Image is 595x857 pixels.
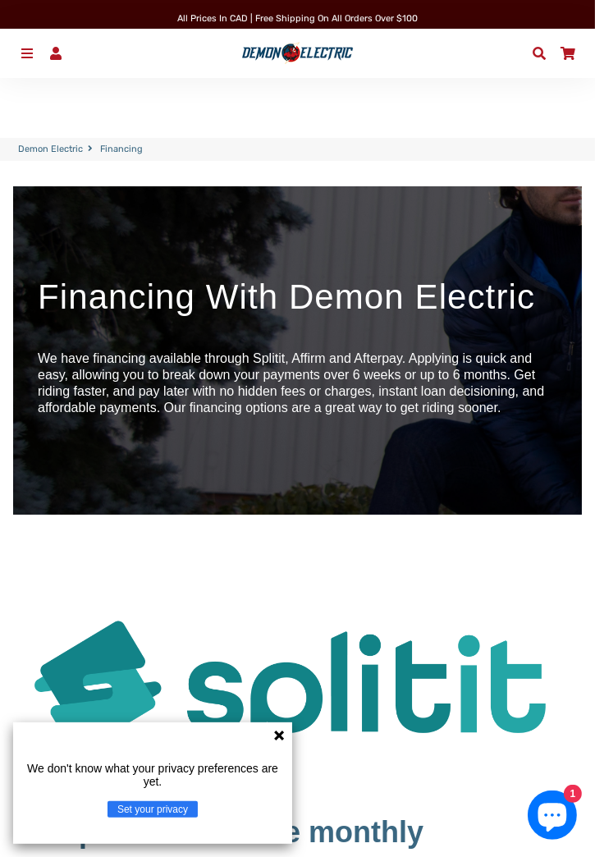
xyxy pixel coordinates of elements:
inbox-online-store-chat: Shopify online store chat [523,791,582,844]
a: Demon Electric [18,143,83,157]
p: We don't know what your privacy preferences are yet. [20,762,286,788]
span: All Prices in CAD | Free shipping on all orders over $100 [177,13,418,24]
button: Set your privacy [108,801,198,818]
h1: Financing with Demon Electric [38,277,557,318]
img: Demon Electric logo [239,42,356,65]
img: Splitit_Primary_Logo_1.png [25,572,570,805]
p: We have financing available through Splitit, Affirm and Afterpay. Applying is quick and easy, all... [38,351,557,416]
span: Financing [100,143,143,157]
